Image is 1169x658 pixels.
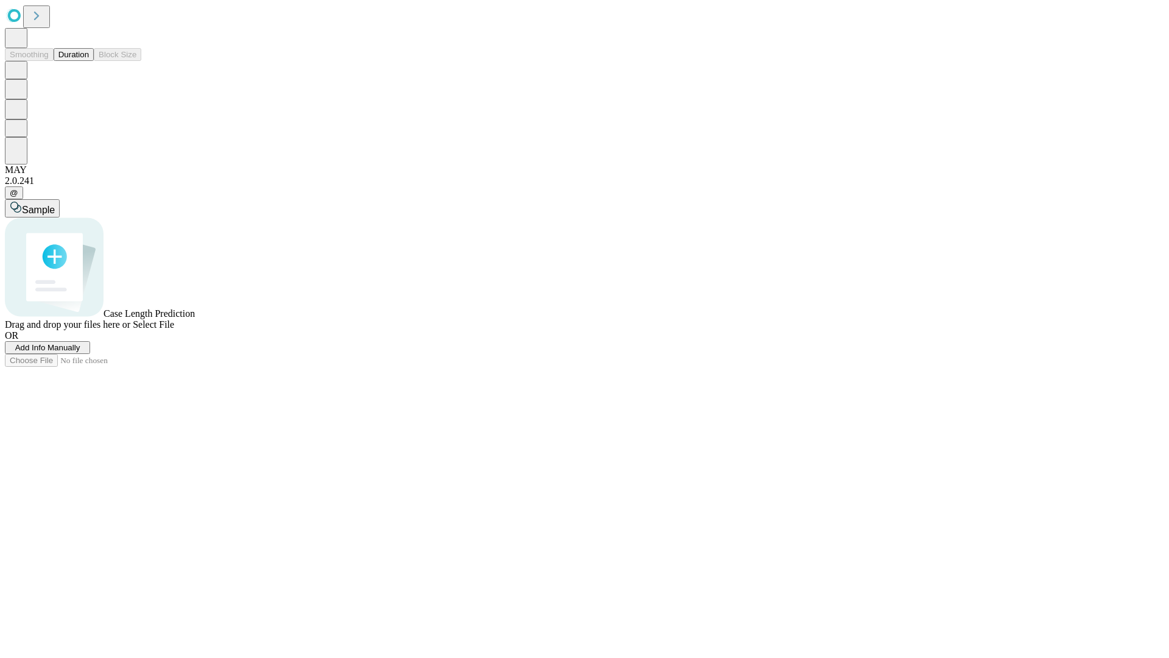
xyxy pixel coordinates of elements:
[5,199,60,218] button: Sample
[5,341,90,354] button: Add Info Manually
[5,48,54,61] button: Smoothing
[5,164,1164,175] div: MAY
[94,48,141,61] button: Block Size
[15,343,80,352] span: Add Info Manually
[104,308,195,319] span: Case Length Prediction
[5,330,18,341] span: OR
[54,48,94,61] button: Duration
[5,319,130,330] span: Drag and drop your files here or
[133,319,174,330] span: Select File
[10,188,18,197] span: @
[5,175,1164,186] div: 2.0.241
[22,205,55,215] span: Sample
[5,186,23,199] button: @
